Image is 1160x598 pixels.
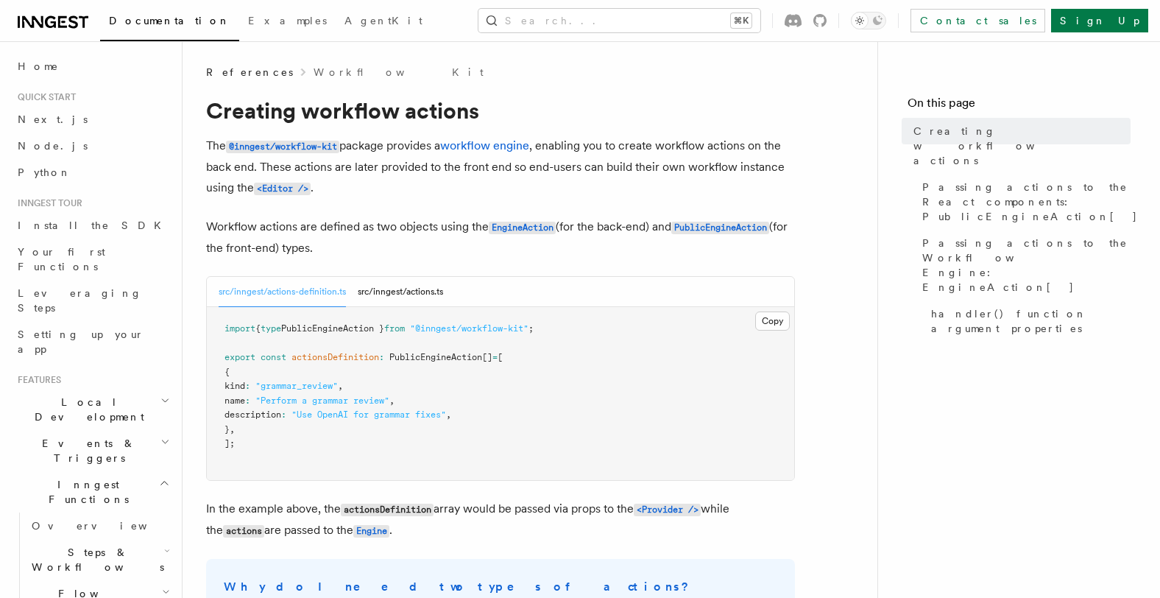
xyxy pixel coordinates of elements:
span: = [492,352,498,362]
code: actions [223,525,264,538]
a: <Editor /> [254,180,311,194]
a: handler() function argument properties [925,300,1131,342]
button: Local Development [12,389,173,430]
a: Node.js [12,133,173,159]
span: Creating workflow actions [913,124,1131,168]
button: Search...⌘K [478,9,760,32]
a: Setting up your app [12,321,173,362]
a: Documentation [100,4,239,41]
strong: Why do I need two types of actions? [224,580,692,594]
button: Events & Triggers [12,430,173,471]
span: } [224,424,230,435]
span: Overview [32,520,183,532]
span: [ [498,352,503,362]
a: Next.js [12,106,173,133]
a: Home [12,53,173,80]
span: Node.js [18,140,88,152]
a: Sign Up [1051,9,1148,32]
span: , [446,409,451,420]
span: { [224,367,230,377]
a: workflow engine [440,138,529,152]
h4: On this page [908,94,1131,118]
span: "Use OpenAI for grammar fixes" [291,409,446,420]
span: Inngest tour [12,197,82,209]
code: PublicEngineAction [671,222,769,234]
a: <Provider /> [634,502,701,516]
kbd: ⌘K [731,13,751,28]
span: description [224,409,281,420]
span: AgentKit [344,15,422,27]
span: "grammar_review" [255,381,338,391]
span: import [224,323,255,334]
span: Home [18,59,59,74]
span: Setting up your app [18,328,144,355]
h1: Creating workflow actions [206,97,795,124]
span: PublicEngineAction } [281,323,384,334]
span: const [261,352,286,362]
a: Contact sales [910,9,1045,32]
a: Python [12,159,173,186]
span: : [245,395,250,406]
span: ; [528,323,534,334]
span: ]; [224,438,235,448]
a: PublicEngineAction [671,219,769,233]
span: kind [224,381,245,391]
span: Steps & Workflows [26,545,164,574]
button: Toggle dark mode [851,12,886,29]
a: Examples [239,4,336,40]
code: EngineAction [489,222,556,234]
span: [] [482,352,492,362]
p: In the example above, the array would be passed via props to the while the are passed to the . [206,499,795,541]
span: Python [18,166,71,178]
span: References [206,65,293,80]
p: The package provides a , enabling you to create workflow actions on the back end. These actions a... [206,136,795,199]
span: Passing actions to the Workflow Engine: EngineAction[] [922,236,1131,295]
span: Next.js [18,113,88,125]
p: Workflow actions are defined as two objects using the (for the back-end) and (for the front-end) ... [206,217,795,258]
code: Engine [353,525,389,538]
a: Your first Functions [12,239,173,280]
span: Documentation [109,15,230,27]
span: "@inngest/workflow-kit" [410,323,528,334]
button: Inngest Functions [12,471,173,513]
span: Events & Triggers [12,436,160,465]
span: , [230,424,235,435]
span: Your first Functions [18,246,105,272]
a: Workflow Kit [314,65,484,80]
span: Quick start [12,91,76,103]
span: : [379,352,384,362]
span: , [338,381,343,391]
code: <Provider /> [634,504,701,516]
a: Passing actions to the Workflow Engine: EngineAction[] [916,230,1131,300]
a: Creating workflow actions [908,118,1131,174]
span: Local Development [12,395,160,424]
span: , [389,395,395,406]
code: <Editor /> [254,183,311,195]
code: actionsDefinition [341,504,434,516]
span: Leveraging Steps [18,287,142,314]
button: src/inngest/actions.ts [358,277,443,307]
a: @inngest/workflow-kit [226,138,339,152]
span: Features [12,374,61,386]
button: src/inngest/actions-definition.ts [219,277,346,307]
a: EngineAction [489,219,556,233]
button: Copy [755,312,790,331]
span: "Perform a grammar review" [255,395,389,406]
a: Leveraging Steps [12,280,173,321]
a: Overview [26,513,173,539]
a: AgentKit [336,4,431,40]
span: { [255,323,261,334]
a: Engine [353,523,389,537]
span: Examples [248,15,327,27]
span: type [261,323,281,334]
span: Inngest Functions [12,477,159,507]
a: Passing actions to the React components: PublicEngineAction[] [916,174,1131,230]
span: name [224,395,245,406]
span: Install the SDK [18,219,170,231]
span: : [245,381,250,391]
button: Steps & Workflows [26,539,173,580]
span: actionsDefinition [291,352,379,362]
span: from [384,323,405,334]
code: @inngest/workflow-kit [226,141,339,153]
span: PublicEngineAction [389,352,482,362]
